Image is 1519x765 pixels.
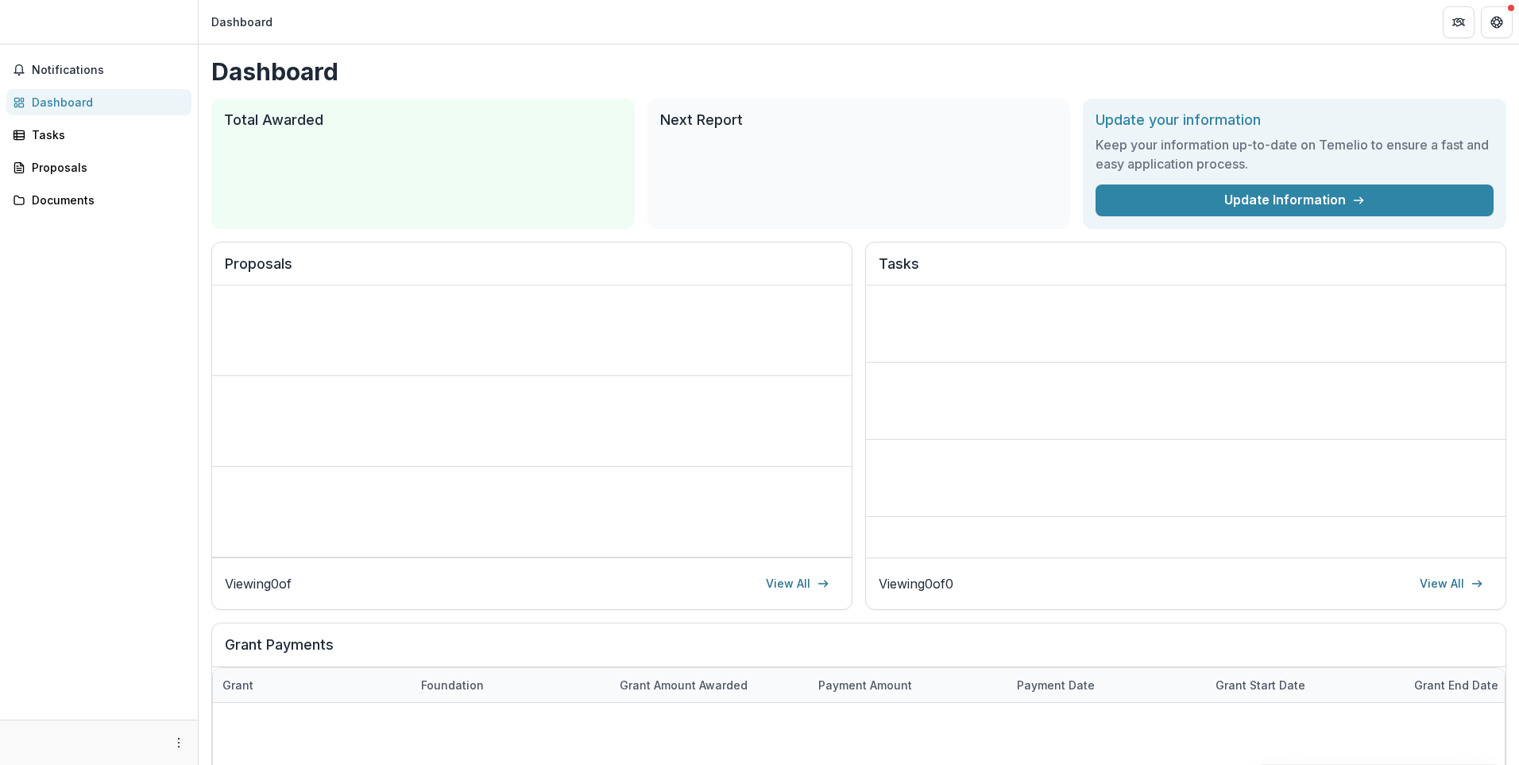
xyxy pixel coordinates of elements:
[205,10,279,33] nav: breadcrumb
[1096,111,1494,129] h2: Update your information
[6,57,191,83] button: Notifications
[32,94,179,111] div: Dashboard
[225,255,839,285] h2: Proposals
[32,192,179,208] div: Documents
[211,57,1506,86] h1: Dashboard
[6,187,191,213] a: Documents
[1443,6,1475,38] button: Partners
[1096,184,1494,216] a: Update Information
[32,159,179,176] div: Proposals
[169,733,188,752] button: More
[6,89,191,115] a: Dashboard
[224,111,622,129] h2: Total Awarded
[32,126,179,143] div: Tasks
[879,574,953,593] p: Viewing 0 of 0
[879,255,1493,285] h2: Tasks
[6,122,191,148] a: Tasks
[211,14,272,30] div: Dashboard
[1096,135,1494,173] h3: Keep your information up-to-date on Temelio to ensure a fast and easy application process.
[1481,6,1513,38] button: Get Help
[660,111,1058,129] h2: Next Report
[32,64,185,77] span: Notifications
[756,571,839,596] a: View All
[225,574,292,593] p: Viewing 0 of
[6,154,191,181] a: Proposals
[225,636,1493,666] h2: Grant Payments
[1410,571,1493,596] a: View All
